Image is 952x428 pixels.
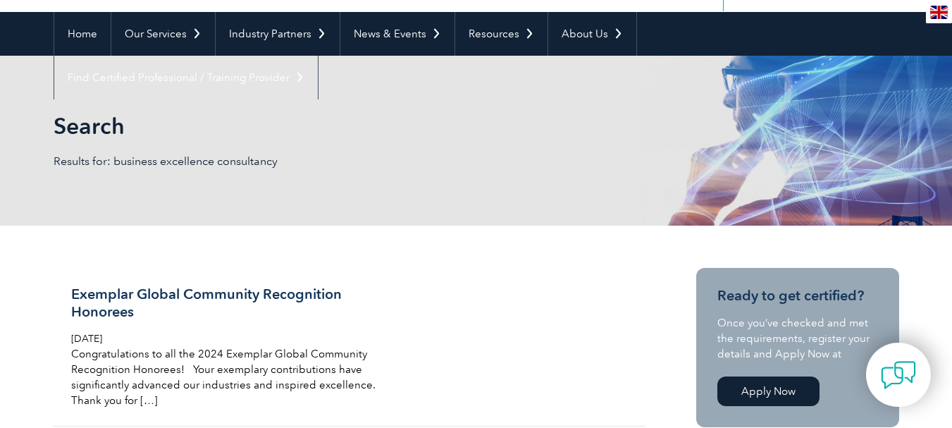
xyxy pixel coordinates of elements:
[881,357,916,393] img: contact-chat.png
[216,12,340,56] a: Industry Partners
[54,12,111,56] a: Home
[71,346,405,408] p: Congratulations to all the 2024 Exemplar Global Community Recognition Honorees! Your exemplary co...
[54,154,476,169] p: Results for: business excellence consultancy
[54,56,318,99] a: Find Certified Professional / Training Provider
[717,377,820,406] a: Apply Now
[455,12,548,56] a: Resources
[111,12,215,56] a: Our Services
[717,315,878,362] p: Once you’ve checked and met the requirements, register your details and Apply Now at
[71,286,405,321] h3: Exemplar Global Community Recognition Honorees
[71,333,102,345] span: [DATE]
[930,6,948,19] img: en
[54,112,595,140] h1: Search
[340,12,455,56] a: News & Events
[548,12,636,56] a: About Us
[54,268,645,427] a: Exemplar Global Community Recognition Honorees [DATE] Congratulations to all the 2024 Exemplar Gl...
[717,287,878,305] h3: Ready to get certified?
